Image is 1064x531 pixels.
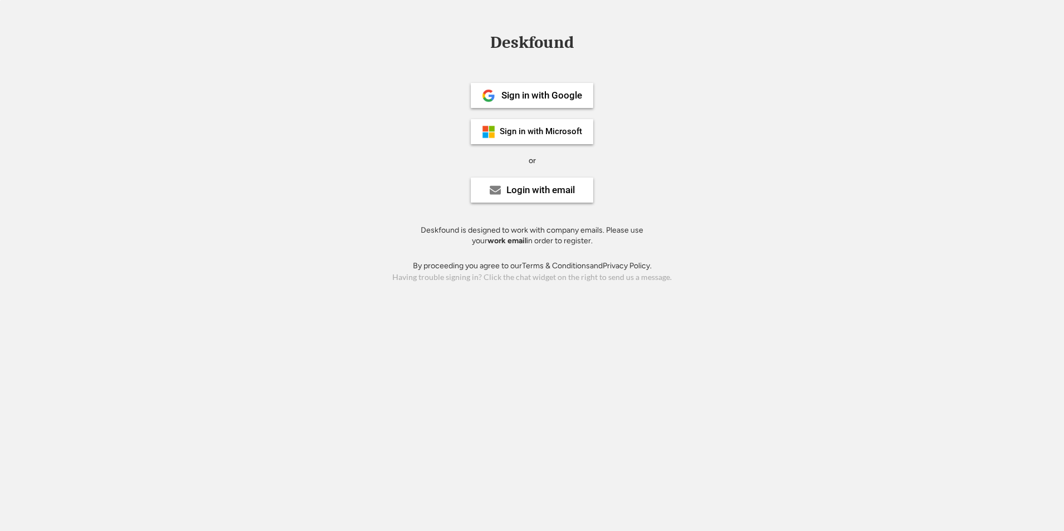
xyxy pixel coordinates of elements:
[487,236,526,245] strong: work email
[500,127,582,136] div: Sign in with Microsoft
[482,89,495,102] img: 1024px-Google__G__Logo.svg.png
[603,261,652,271] a: Privacy Policy.
[522,261,590,271] a: Terms & Conditions
[501,91,582,100] div: Sign in with Google
[482,125,495,139] img: ms-symbollockup_mssymbol_19.png
[413,260,652,272] div: By proceeding you agree to our and
[506,185,575,195] div: Login with email
[529,155,536,166] div: or
[407,225,657,247] div: Deskfound is designed to work with company emails. Please use your in order to register.
[485,34,579,51] div: Deskfound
